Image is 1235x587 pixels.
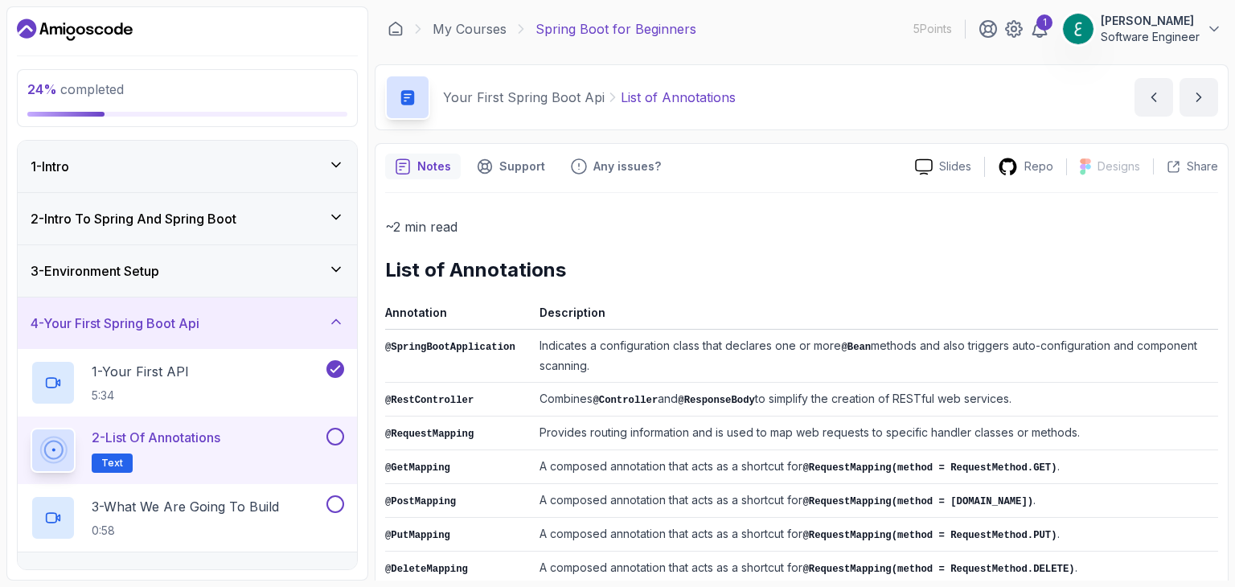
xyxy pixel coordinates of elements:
h3: 4 - Your First Spring Boot Api [31,314,199,333]
td: A composed annotation that acts as a shortcut for . [533,484,1218,518]
span: Text [101,457,123,470]
h2: List of Annotations [385,257,1218,283]
button: 3-Environment Setup [18,245,357,297]
h3: 1 - Intro [31,157,69,176]
code: @PutMapping [385,530,450,541]
a: Repo [985,157,1066,177]
p: 1 - Your First API [92,362,189,381]
code: @RestController [385,395,474,406]
code: @SpringBootApplication [385,342,515,353]
a: Dashboard [17,17,133,43]
p: List of Annotations [621,88,736,107]
code: @GetMapping [385,462,450,474]
a: 1 [1030,19,1049,39]
div: 1 [1036,14,1052,31]
button: 3-What We Are Going To Build0:58 [31,495,344,540]
button: Share [1153,158,1218,174]
td: Provides routing information and is used to map web requests to specific handler classes or methods. [533,417,1218,450]
button: 2-List of AnnotationsText [31,428,344,473]
button: 2-Intro To Spring And Spring Boot [18,193,357,244]
code: @RequestMapping(method = RequestMethod.GET) [802,462,1057,474]
span: completed [27,81,124,97]
button: 1-Your First API5:34 [31,360,344,405]
iframe: chat widget [1135,486,1235,563]
a: Dashboard [388,21,404,37]
img: user profile image [1063,14,1093,44]
th: Annotation [385,302,533,330]
button: Feedback button [561,154,671,179]
h3: 2 - Intro To Spring And Spring Boot [31,209,236,228]
p: Support [499,158,545,174]
td: A composed annotation that acts as a shortcut for . [533,518,1218,552]
a: Slides [902,158,984,175]
code: @RequestMapping(method = RequestMethod.PUT) [802,530,1057,541]
p: Your First Spring Boot Api [443,88,605,107]
td: Indicates a configuration class that declares one or more methods and also triggers auto-configur... [533,330,1218,383]
span: 24 % [27,81,57,97]
p: 3 - What We Are Going To Build [92,497,279,516]
p: Repo [1024,158,1053,174]
p: [PERSON_NAME] [1101,13,1200,29]
button: previous content [1134,78,1173,117]
p: 2 - List of Annotations [92,428,220,447]
button: 1-Intro [18,141,357,192]
button: user profile image[PERSON_NAME]Software Engineer [1062,13,1222,45]
code: @RequestMapping(method = RequestMethod.DELETE) [802,564,1074,575]
p: 5 Points [913,21,952,37]
button: 4-Your First Spring Boot Api [18,298,357,349]
p: 0:58 [92,523,279,539]
a: My Courses [433,19,507,39]
th: Description [533,302,1218,330]
button: next content [1180,78,1218,117]
code: @Controller [593,395,658,406]
p: Software Engineer [1101,29,1200,45]
code: @DeleteMapping [385,564,468,575]
p: ~2 min read [385,216,1218,238]
p: Spring Boot for Beginners [535,19,696,39]
code: @PostMapping [385,496,456,507]
p: Slides [939,158,971,174]
p: Any issues? [593,158,661,174]
p: Notes [417,158,451,174]
td: Combines and to simplify the creation of RESTful web services. [533,383,1218,417]
h3: 3 - Environment Setup [31,261,159,281]
code: @ResponseBody [678,395,755,406]
code: @RequestMapping(method = [DOMAIN_NAME]) [802,496,1033,507]
p: Designs [1098,158,1140,174]
p: 5:34 [92,388,189,404]
td: A composed annotation that acts as a shortcut for . [533,450,1218,484]
button: notes button [385,154,461,179]
code: @RequestMapping [385,429,474,440]
button: Support button [467,154,555,179]
p: Share [1187,158,1218,174]
code: @Bean [841,342,871,353]
td: A composed annotation that acts as a shortcut for . [533,552,1218,585]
